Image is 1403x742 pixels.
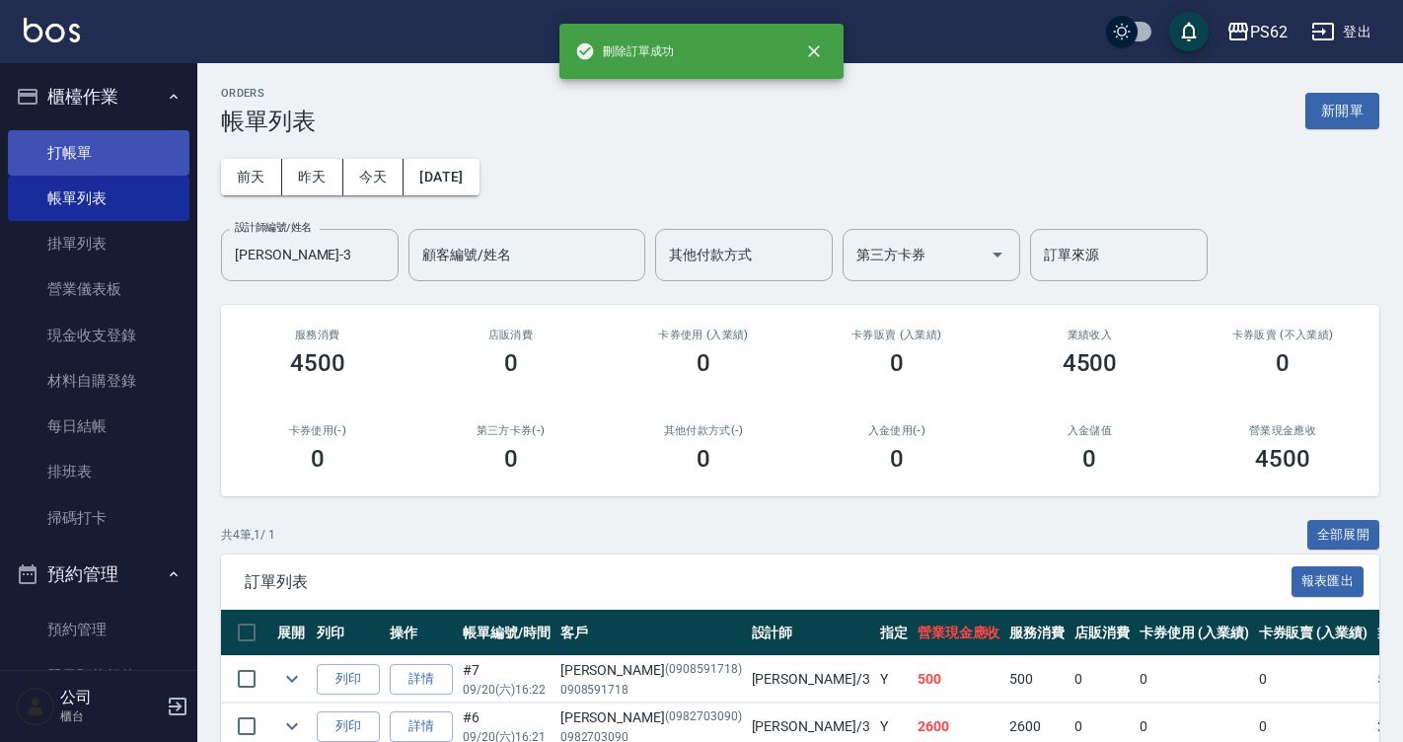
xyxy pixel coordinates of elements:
[8,449,189,494] a: 排班表
[8,313,189,358] a: 現金收支登錄
[458,610,555,656] th: 帳單編號/時間
[504,349,518,377] h3: 0
[60,707,161,725] p: 櫃台
[665,707,742,728] p: (0982703090)
[24,18,80,42] img: Logo
[747,656,875,703] td: [PERSON_NAME] /3
[1210,424,1356,437] h2: 營業現金應收
[8,358,189,404] a: 材料自購登錄
[1292,571,1365,590] a: 報表匯出
[1135,656,1254,703] td: 0
[1063,349,1118,377] h3: 4500
[404,159,479,195] button: [DATE]
[1070,610,1135,656] th: 店販消費
[824,329,970,341] h2: 卡券販賣 (入業績)
[1017,329,1163,341] h2: 業績收入
[504,445,518,473] h3: 0
[390,664,453,695] a: 詳情
[1254,610,1373,656] th: 卡券販賣 (入業績)
[438,329,584,341] h2: 店販消費
[875,610,913,656] th: 指定
[16,687,55,726] img: Person
[8,71,189,122] button: 櫃檯作業
[1307,520,1380,551] button: 全部展開
[1255,445,1310,473] h3: 4500
[890,349,904,377] h3: 0
[1305,93,1379,129] button: 新開單
[317,664,380,695] button: 列印
[290,349,345,377] h3: 4500
[438,424,584,437] h2: 第三方卡券(-)
[8,495,189,541] a: 掃碼打卡
[463,681,551,699] p: 09/20 (六) 16:22
[390,711,453,742] a: 詳情
[1135,610,1254,656] th: 卡券使用 (入業績)
[8,176,189,221] a: 帳單列表
[458,656,555,703] td: #7
[1218,12,1295,52] button: PS62
[1017,424,1163,437] h2: 入金儲值
[630,329,776,341] h2: 卡券使用 (入業績)
[697,349,710,377] h3: 0
[824,424,970,437] h2: 入金使用(-)
[8,607,189,652] a: 預約管理
[913,610,1005,656] th: 營業現金應收
[1254,656,1373,703] td: 0
[890,445,904,473] h3: 0
[1292,566,1365,597] button: 報表匯出
[221,159,282,195] button: 前天
[221,526,275,544] p: 共 4 筆, 1 / 1
[272,610,312,656] th: 展開
[1004,656,1070,703] td: 500
[245,424,391,437] h2: 卡券使用(-)
[221,108,316,135] h3: 帳單列表
[60,688,161,707] h5: 公司
[560,707,742,728] div: [PERSON_NAME]
[1082,445,1096,473] h3: 0
[1276,349,1290,377] h3: 0
[245,329,391,341] h3: 服務消費
[8,266,189,312] a: 營業儀表板
[1004,610,1070,656] th: 服務消費
[282,159,343,195] button: 昨天
[312,610,385,656] th: 列印
[1210,329,1356,341] h2: 卡券販賣 (不入業績)
[1169,12,1209,51] button: save
[697,445,710,473] h3: 0
[1303,14,1379,50] button: 登出
[317,711,380,742] button: 列印
[560,660,742,681] div: [PERSON_NAME]
[245,572,1292,592] span: 訂單列表
[792,30,836,73] button: close
[555,610,747,656] th: 客戶
[8,653,189,699] a: 單日預約紀錄
[277,711,307,741] button: expand row
[8,221,189,266] a: 掛單列表
[630,424,776,437] h2: 其他付款方式(-)
[277,664,307,694] button: expand row
[1250,20,1288,44] div: PS62
[385,610,458,656] th: 操作
[913,656,1005,703] td: 500
[747,610,875,656] th: 設計師
[575,41,674,61] span: 刪除訂單成功
[1305,101,1379,119] a: 新開單
[311,445,325,473] h3: 0
[235,220,312,235] label: 設計師編號/姓名
[8,549,189,600] button: 預約管理
[1070,656,1135,703] td: 0
[221,87,316,100] h2: ORDERS
[343,159,405,195] button: 今天
[875,656,913,703] td: Y
[665,660,742,681] p: (0908591718)
[982,239,1013,270] button: Open
[8,130,189,176] a: 打帳單
[560,681,742,699] p: 0908591718
[8,404,189,449] a: 每日結帳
